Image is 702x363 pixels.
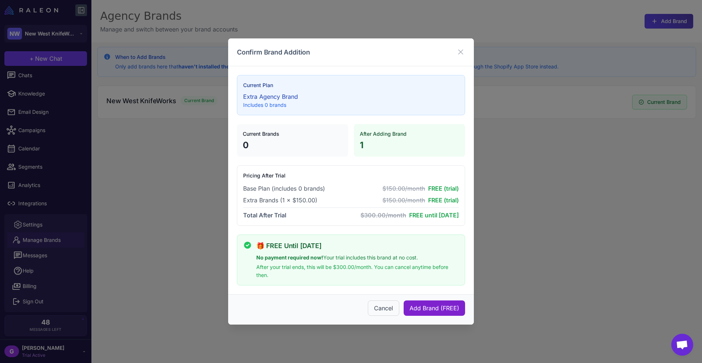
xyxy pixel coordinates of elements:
[256,254,459,262] p: Your trial includes this brand at no cost.
[243,211,286,220] span: Total After Trial
[382,185,425,192] span: $150.00/month
[256,254,323,261] strong: No payment required now!
[361,212,406,219] span: $300.00/month
[243,81,459,89] h4: Current Plan
[368,300,399,316] button: Cancel
[256,263,459,279] p: After your trial ends, this will be $300.00/month. You can cancel anytime before then.
[243,101,459,109] p: Includes 0 brands
[382,197,425,204] span: $150.00/month
[671,334,693,356] a: Open chat
[243,196,317,205] span: Extra Brands (1 × $150.00)
[428,185,459,192] span: FREE (trial)
[360,130,459,138] h4: After Adding Brand
[404,300,465,316] button: Add Brand (FREE)
[243,130,342,138] h4: Current Brands
[409,212,459,219] span: FREE until [DATE]
[237,47,310,57] h3: Confirm Brand Addition
[243,139,342,151] p: 0
[243,172,459,180] h4: Pricing After Trial
[243,92,459,101] p: Extra Agency Brand
[243,184,325,193] span: Base Plan (includes 0 brands)
[256,241,459,251] h4: 🎁 FREE Until [DATE]
[428,197,459,204] span: FREE (trial)
[360,139,459,151] p: 1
